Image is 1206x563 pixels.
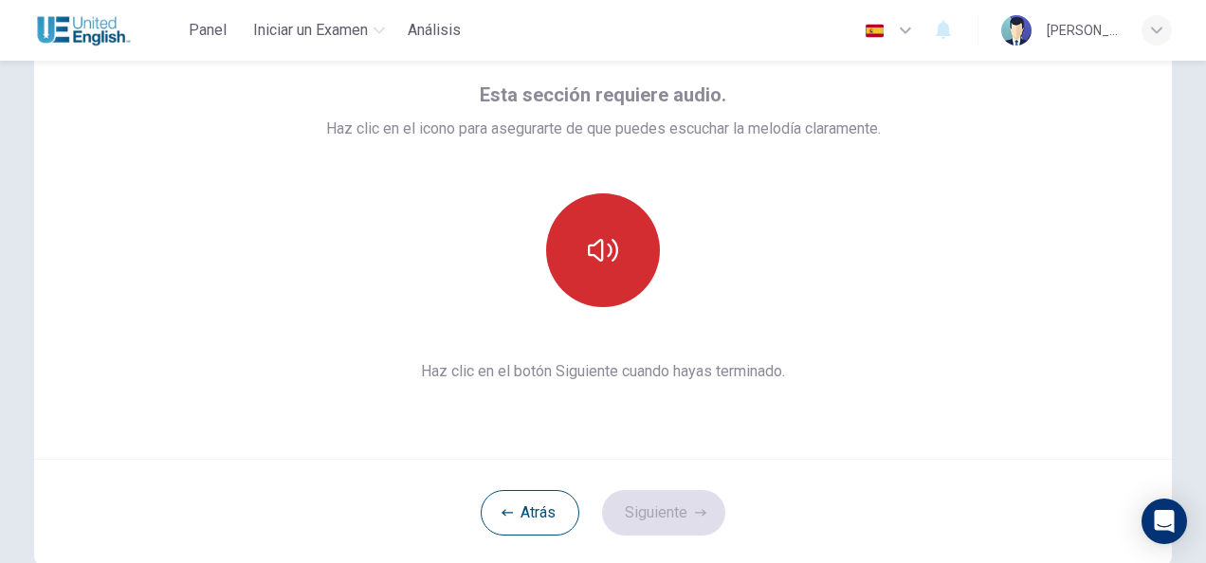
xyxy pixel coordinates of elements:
span: Esta sección requiere audio. [480,80,726,110]
button: Atrás [481,490,579,536]
img: United English logo [34,11,134,49]
img: Profile picture [1001,15,1032,45]
img: es [863,24,886,38]
a: United English logo [34,11,177,49]
button: Panel [177,13,238,47]
div: [PERSON_NAME] [1047,19,1119,42]
span: Panel [189,19,227,42]
span: Iniciar un Examen [253,19,368,42]
span: Análisis [408,19,461,42]
span: Haz clic en el botón Siguiente cuando hayas terminado. [326,360,881,383]
span: Haz clic en el icono para asegurarte de que puedes escuchar la melodía claramente. [326,118,881,140]
button: Iniciar un Examen [246,13,393,47]
button: Análisis [400,13,468,47]
div: Open Intercom Messenger [1142,499,1187,544]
